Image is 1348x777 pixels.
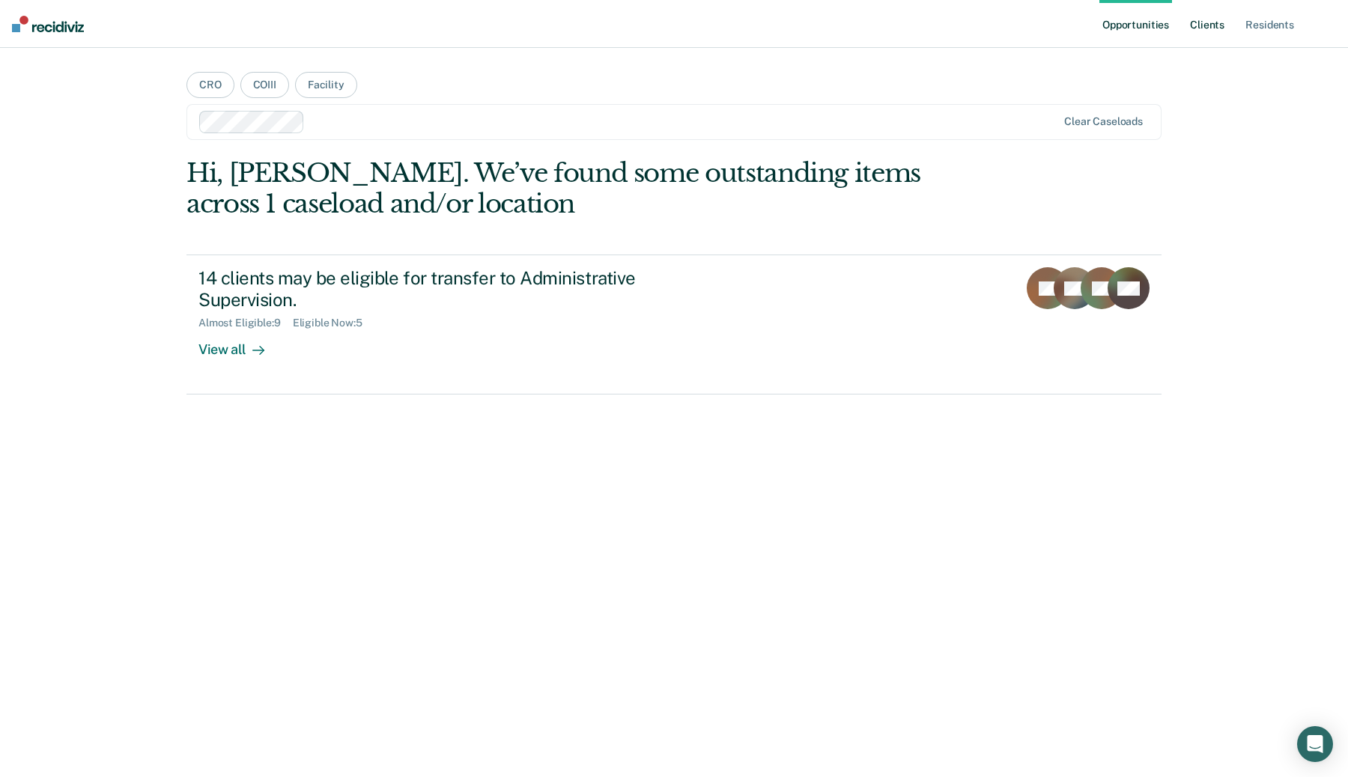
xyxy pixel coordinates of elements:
[186,72,234,98] button: CRO
[295,72,357,98] button: Facility
[240,72,289,98] button: COIII
[186,158,967,219] div: Hi, [PERSON_NAME]. We’ve found some outstanding items across 1 caseload and/or location
[198,267,724,311] div: 14 clients may be eligible for transfer to Administrative Supervision.
[198,329,282,359] div: View all
[1297,726,1333,762] div: Open Intercom Messenger
[186,255,1162,394] a: 14 clients may be eligible for transfer to Administrative Supervision.Almost Eligible:9Eligible N...
[1064,115,1143,128] div: Clear caseloads
[198,317,293,329] div: Almost Eligible : 9
[12,16,84,32] img: Recidiviz
[293,317,374,329] div: Eligible Now : 5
